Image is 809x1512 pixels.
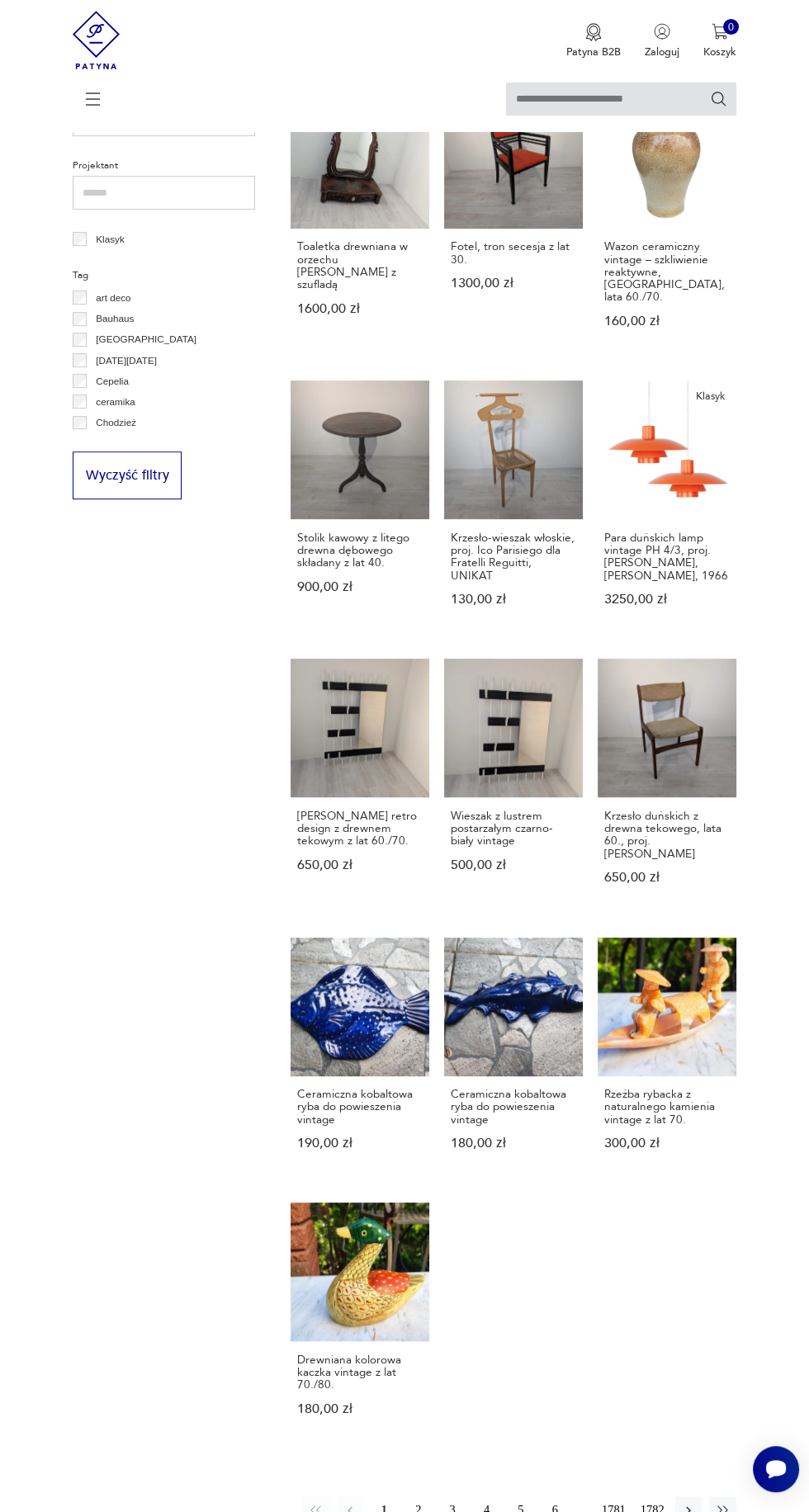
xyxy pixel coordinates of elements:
[96,394,135,410] p: ceramika
[291,90,429,357] a: Toaletka drewniana w orzechu Ludwik XIX z szufladąToaletka drewniana w orzechu [PERSON_NAME] z sz...
[96,414,136,431] p: Chodzież
[723,19,740,35] div: 0
[604,1088,730,1126] h3: Rzeźba rybacka z naturalnego kamienia vintage z lat 70.
[598,90,736,357] a: Wazon ceramiczny vintage – szkliwienie reaktywne, Niemcy, lata 60./70.Wazon ceramiczny vintage – ...
[710,90,728,108] button: Szukaj
[96,435,133,451] p: Ćmielów
[598,380,736,635] a: KlasykPara duńskich lamp vintage PH 4/3, proj. Poul Henningsen, Louis Poulsen, 1966Para duńskich ...
[451,1088,576,1126] h3: Ceramiczna kobaltowa ryba do powieszenia vintage
[604,1137,730,1150] p: 300,00 zł
[703,23,736,59] button: 0Koszyk
[645,23,679,59] button: Zaloguj
[604,593,730,606] p: 3250,00 zł
[96,331,196,347] p: [GEOGRAPHIC_DATA]
[451,1137,576,1150] p: 180,00 zł
[291,1203,429,1444] a: Drewniana kolorowa kaczka vintage z lat 70./80.Drewniana kolorowa kaczka vintage z lat 70./80.180...
[73,267,255,284] p: Tag
[566,45,621,59] p: Patyna B2B
[451,810,576,848] h3: Wieszak z lustrem postarzałym czarno-biały vintage
[297,303,423,315] p: 1600,00 zł
[73,451,182,499] button: Wyczyść filtry
[585,23,602,41] img: Ikona medalu
[291,659,429,913] a: Wieszak retro design z drewnem tekowym z lat 60./70.[PERSON_NAME] retro design z drewnem tekowym ...
[297,1088,423,1126] h3: Ceramiczna kobaltowa ryba do powieszenia vintage
[566,23,621,59] button: Patyna B2B
[598,938,736,1179] a: Rzeźba rybacka z naturalnego kamienia vintage z lat 70.Rzeźba rybacka z naturalnego kamienia vint...
[645,45,679,59] p: Zaloguj
[297,581,423,593] p: 900,00 zł
[444,938,583,1179] a: Ceramiczna kobaltowa ryba do powieszenia vintageCeramiczna kobaltowa ryba do powieszenia vintage1...
[566,23,621,59] a: Ikona medaluPatyna B2B
[444,380,583,635] a: Krzesło-wieszak włoskie, proj. Ico Parisiego dla Fratelli Reguitti, UNIKATKrzesło-wieszak włoskie...
[297,1354,423,1392] h3: Drewniana kolorowa kaczka vintage z lat 70./80.
[604,315,730,328] p: 160,00 zł
[444,90,583,357] a: Fotel, tron secesja z lat 30.Fotel, tron secesja z lat 30.1300,00 zł
[451,277,576,290] p: 1300,00 zł
[654,23,670,40] img: Ikonka użytkownika
[297,810,423,848] h3: [PERSON_NAME] retro design z drewnem tekowym z lat 60./70.
[96,352,157,369] p: [DATE][DATE]
[297,240,423,291] h3: Toaletka drewniana w orzechu [PERSON_NAME] z szufladą
[451,240,576,266] h3: Fotel, tron secesja z lat 30.
[451,593,576,606] p: 130,00 zł
[604,872,730,884] p: 650,00 zł
[297,859,423,872] p: 650,00 zł
[604,532,730,582] h3: Para duńskich lamp vintage PH 4/3, proj. [PERSON_NAME], [PERSON_NAME], 1966
[451,532,576,582] h3: Krzesło-wieszak włoskie, proj. Ico Parisiego dla Fratelli Reguitti, UNIKAT
[96,310,134,327] p: Bauhaus
[291,380,429,635] a: Stolik kawowy z litego drewna dębowego składany z lat 40.Stolik kawowy z litego drewna dębowego s...
[96,231,124,248] p: Klasyk
[598,659,736,913] a: Krzesło duńskich z drewna tekowego, lata 60., proj. Erik BuchKrzesło duńskich z drewna tekowego, ...
[291,938,429,1179] a: Ceramiczna kobaltowa ryba do powieszenia vintageCeramiczna kobaltowa ryba do powieszenia vintage1...
[451,859,576,872] p: 500,00 zł
[73,158,255,174] p: Projektant
[444,659,583,913] a: Wieszak z lustrem postarzałym czarno-biały vintageWieszak z lustrem postarzałym czarno-biały vint...
[712,23,728,40] img: Ikona koszyka
[96,290,130,306] p: art deco
[297,1137,423,1150] p: 190,00 zł
[297,1403,423,1415] p: 180,00 zł
[297,532,423,569] h3: Stolik kawowy z litego drewna dębowego składany z lat 40.
[604,810,730,860] h3: Krzesło duńskich z drewna tekowego, lata 60., proj. [PERSON_NAME]
[96,373,129,390] p: Cepelia
[703,45,736,59] p: Koszyk
[604,240,730,303] h3: Wazon ceramiczny vintage – szkliwienie reaktywne, [GEOGRAPHIC_DATA], lata 60./70.
[753,1446,799,1492] iframe: Smartsupp widget button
